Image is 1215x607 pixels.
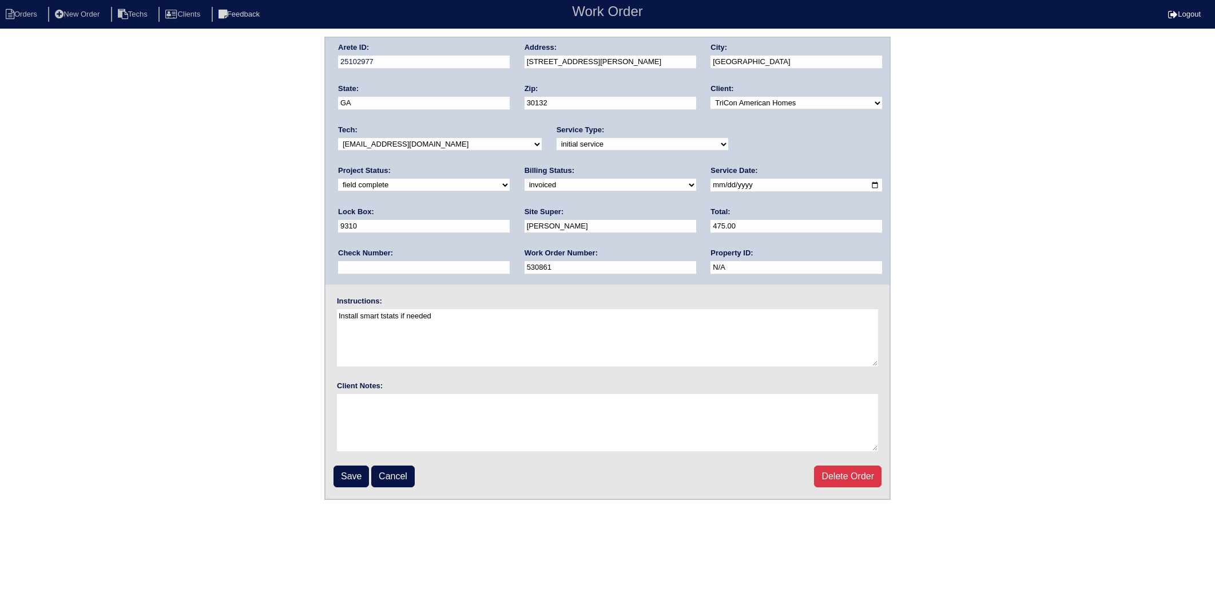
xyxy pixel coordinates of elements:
label: State: [338,84,359,94]
label: Address: [525,42,557,53]
label: Lock Box: [338,207,374,217]
label: Client Notes: [337,381,383,391]
li: Feedback [212,7,269,22]
label: Instructions: [337,296,382,306]
label: Check Number: [338,248,393,258]
li: New Order [48,7,109,22]
label: Tech: [338,125,358,135]
li: Techs [111,7,157,22]
label: City: [710,42,727,53]
label: Property ID: [710,248,753,258]
label: Total: [710,207,730,217]
a: Clients [158,10,209,18]
label: Zip: [525,84,538,94]
a: New Order [48,10,109,18]
a: Techs [111,10,157,18]
a: Cancel [371,466,415,487]
li: Clients [158,7,209,22]
label: Arete ID: [338,42,369,53]
label: Billing Status: [525,165,574,176]
label: Service Date: [710,165,757,176]
textarea: Install smart tstats if needed [337,309,878,366]
a: Logout [1168,10,1201,18]
a: Delete Order [814,466,882,487]
input: Save [333,466,369,487]
label: Service Type: [557,125,605,135]
input: Enter a location [525,56,696,69]
label: Work Order Number: [525,248,598,258]
label: Project Status: [338,165,391,176]
label: Site Super: [525,207,564,217]
label: Client: [710,84,733,94]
